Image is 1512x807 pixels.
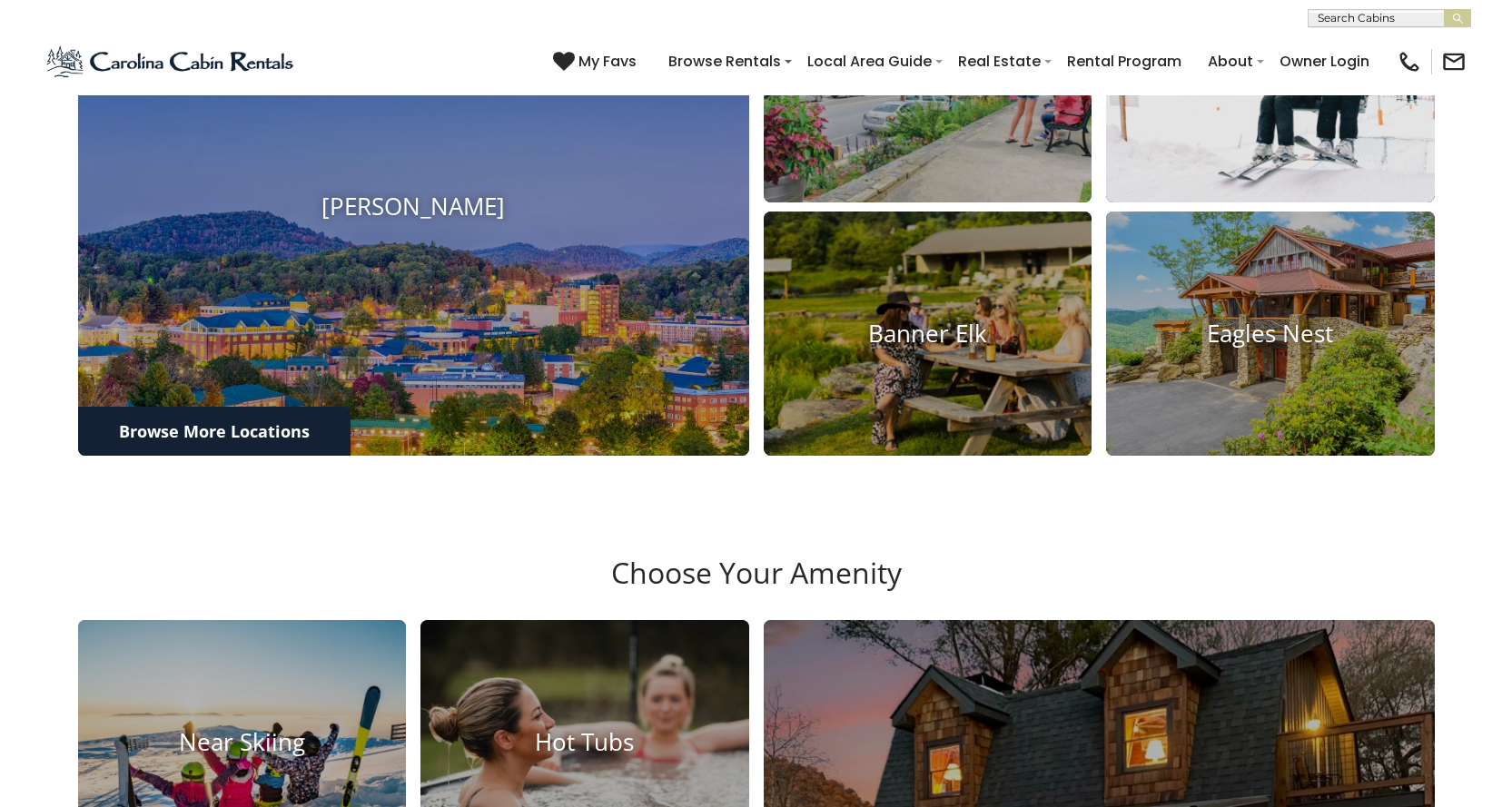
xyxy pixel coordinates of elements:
[1058,45,1191,77] a: Rental Program
[553,50,641,74] a: My Favs
[798,45,941,77] a: Local Area Guide
[659,45,790,77] a: Browse Rentals
[75,556,1438,619] h3: Choose Your Amenity
[1397,49,1422,74] img: phone-regular-black.png
[420,728,749,756] h4: Hot Tubs
[1270,45,1379,77] a: Owner Login
[78,192,749,221] h4: [PERSON_NAME]
[578,50,637,73] span: My Favs
[78,407,351,456] a: Browse More Locations
[45,44,297,80] img: Blue-2.png
[949,45,1050,77] a: Real Estate
[1106,212,1435,457] a: Eagles Nest
[1199,45,1262,77] a: About
[764,320,1092,348] h4: Banner Elk
[1441,49,1467,74] img: mail-regular-black.png
[78,728,407,756] h4: Near Skiing
[1106,320,1435,348] h4: Eagles Nest
[764,212,1092,457] a: Banner Elk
